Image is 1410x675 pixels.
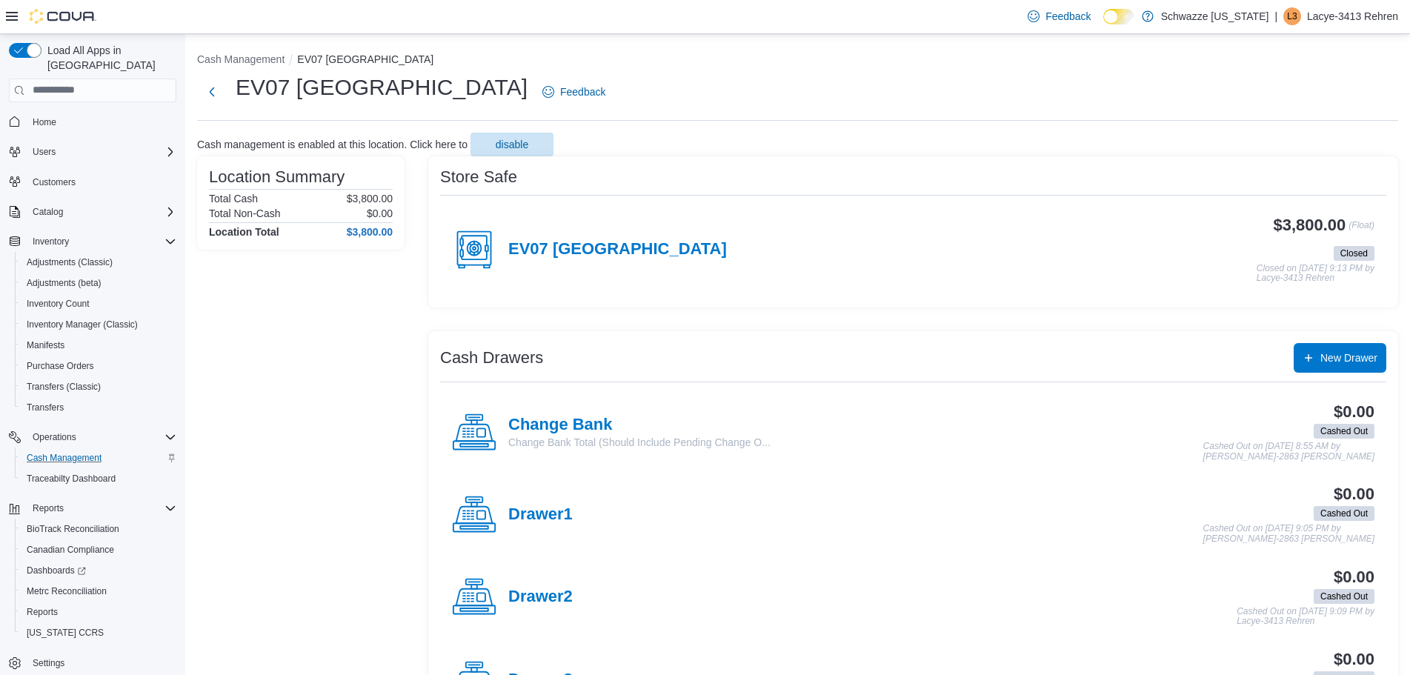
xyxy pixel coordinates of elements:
h3: Location Summary [209,168,345,186]
span: Manifests [21,336,176,354]
p: $0.00 [367,207,393,219]
span: Metrc Reconciliation [27,585,107,597]
h3: $0.00 [1334,568,1374,586]
span: Traceabilty Dashboard [27,473,116,485]
button: Traceabilty Dashboard [15,468,182,489]
span: Cashed Out [1320,590,1368,603]
button: disable [470,133,553,156]
h4: EV07 [GEOGRAPHIC_DATA] [508,240,727,259]
button: Catalog [27,203,69,221]
button: Manifests [15,335,182,356]
button: Inventory [27,233,75,250]
span: Settings [27,654,176,672]
h3: $0.00 [1334,403,1374,421]
button: Users [27,143,61,161]
span: Inventory Manager (Classic) [27,319,138,330]
span: Dashboards [21,562,176,579]
span: Home [27,113,176,131]
button: Metrc Reconciliation [15,581,182,602]
span: Cashed Out [1314,589,1374,604]
button: BioTrack Reconciliation [15,519,182,539]
span: Home [33,116,56,128]
button: Catalog [3,202,182,222]
a: Adjustments (beta) [21,274,107,292]
img: Cova [30,9,96,24]
span: Reports [27,606,58,618]
span: BioTrack Reconciliation [21,520,176,538]
span: Load All Apps in [GEOGRAPHIC_DATA] [41,43,176,73]
button: Transfers (Classic) [15,376,182,397]
h4: Drawer2 [508,588,573,607]
span: L3 [1287,7,1297,25]
span: Catalog [33,206,63,218]
button: Reports [27,499,70,517]
span: Purchase Orders [27,360,94,372]
span: Traceabilty Dashboard [21,470,176,488]
span: Catalog [27,203,176,221]
h4: $3,800.00 [347,226,393,238]
button: Inventory Count [15,293,182,314]
button: Next [197,77,227,107]
span: Customers [27,173,176,191]
a: Feedback [536,77,611,107]
nav: An example of EuiBreadcrumbs [197,52,1398,70]
button: Canadian Compliance [15,539,182,560]
span: Operations [27,428,176,446]
button: Home [3,111,182,133]
button: Cash Management [15,448,182,468]
span: Metrc Reconciliation [21,582,176,600]
a: [US_STATE] CCRS [21,624,110,642]
button: Users [3,142,182,162]
span: Transfers [27,402,64,413]
span: Cashed Out [1314,506,1374,521]
a: Inventory Manager (Classic) [21,316,144,333]
span: Settings [33,657,64,669]
span: Customers [33,176,76,188]
span: Adjustments (beta) [21,274,176,292]
span: Manifests [27,339,64,351]
span: Inventory Manager (Classic) [21,316,176,333]
h4: Drawer1 [508,505,573,525]
button: Inventory Manager (Classic) [15,314,182,335]
h4: Location Total [209,226,279,238]
h6: Total Cash [209,193,258,205]
a: Purchase Orders [21,357,100,375]
span: Reports [27,499,176,517]
button: New Drawer [1294,343,1386,373]
span: Cashed Out [1314,424,1374,439]
button: Reports [3,498,182,519]
button: Inventory [3,231,182,252]
h6: Total Non-Cash [209,207,281,219]
p: Cashed Out on [DATE] 8:55 AM by [PERSON_NAME]-2863 [PERSON_NAME] [1203,442,1374,462]
p: Closed on [DATE] 9:13 PM by Lacye-3413 Rehren [1257,264,1374,284]
button: Customers [3,171,182,193]
p: Cash management is enabled at this location. Click here to [197,139,468,150]
span: Closed [1334,246,1374,261]
a: Dashboards [15,560,182,581]
span: Cashed Out [1320,507,1368,520]
p: | [1274,7,1277,25]
span: Inventory Count [21,295,176,313]
span: Feedback [560,84,605,99]
a: Transfers [21,399,70,416]
span: Operations [33,431,76,443]
h3: Store Safe [440,168,517,186]
button: Settings [3,652,182,674]
p: (Float) [1349,216,1374,243]
span: Adjustments (beta) [27,277,102,289]
span: Canadian Compliance [21,541,176,559]
a: Settings [27,654,70,672]
span: [US_STATE] CCRS [27,627,104,639]
div: Lacye-3413 Rehren [1283,7,1301,25]
span: Cash Management [27,452,102,464]
button: Operations [3,427,182,448]
p: Lacye-3413 Rehren [1307,7,1398,25]
p: $3,800.00 [347,193,393,205]
button: Reports [15,602,182,622]
span: Dashboards [27,565,86,576]
span: Inventory [27,233,176,250]
span: Cashed Out [1320,425,1368,438]
button: EV07 [GEOGRAPHIC_DATA] [297,53,433,65]
a: Dashboards [21,562,92,579]
h3: $3,800.00 [1274,216,1346,234]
